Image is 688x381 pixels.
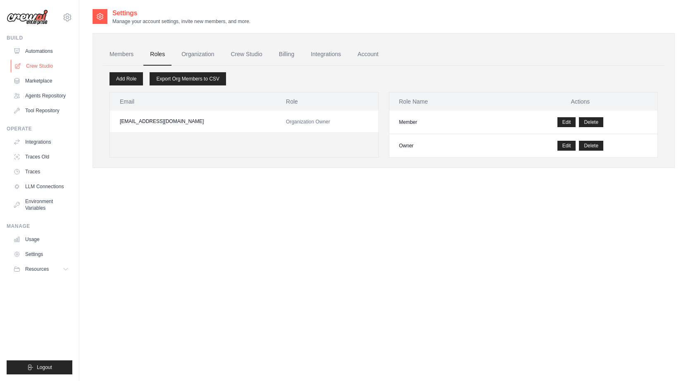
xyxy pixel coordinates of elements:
[175,43,221,66] a: Organization
[10,45,72,58] a: Automations
[557,117,576,127] a: Edit
[10,263,72,276] button: Resources
[7,223,72,230] div: Manage
[389,111,503,134] td: Member
[224,43,269,66] a: Crew Studio
[7,35,72,41] div: Build
[10,248,72,261] a: Settings
[7,125,72,132] div: Operate
[37,364,52,371] span: Logout
[112,18,250,25] p: Manage your account settings, invite new members, and more.
[10,104,72,117] a: Tool Repository
[389,92,503,111] th: Role Name
[10,74,72,88] a: Marketplace
[10,233,72,246] a: Usage
[10,165,72,178] a: Traces
[276,92,378,111] th: Role
[272,43,301,66] a: Billing
[10,89,72,102] a: Agents Repository
[304,43,348,66] a: Integrations
[110,72,143,85] a: Add Role
[103,43,140,66] a: Members
[286,119,330,125] span: Organization Owner
[389,134,503,158] td: Owner
[10,150,72,163] a: Traces Old
[579,117,603,127] button: Delete
[143,43,171,66] a: Roles
[150,72,226,85] a: Export Org Members to CSV
[7,9,48,25] img: Logo
[10,195,72,215] a: Environment Variables
[10,135,72,149] a: Integrations
[10,180,72,193] a: LLM Connections
[25,266,49,272] span: Resources
[557,141,576,151] a: Edit
[503,92,657,111] th: Actions
[110,111,276,132] td: [EMAIL_ADDRESS][DOMAIN_NAME]
[579,141,603,151] button: Delete
[7,360,72,374] button: Logout
[112,8,250,18] h2: Settings
[110,92,276,111] th: Email
[11,59,73,73] a: Crew Studio
[351,43,385,66] a: Account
